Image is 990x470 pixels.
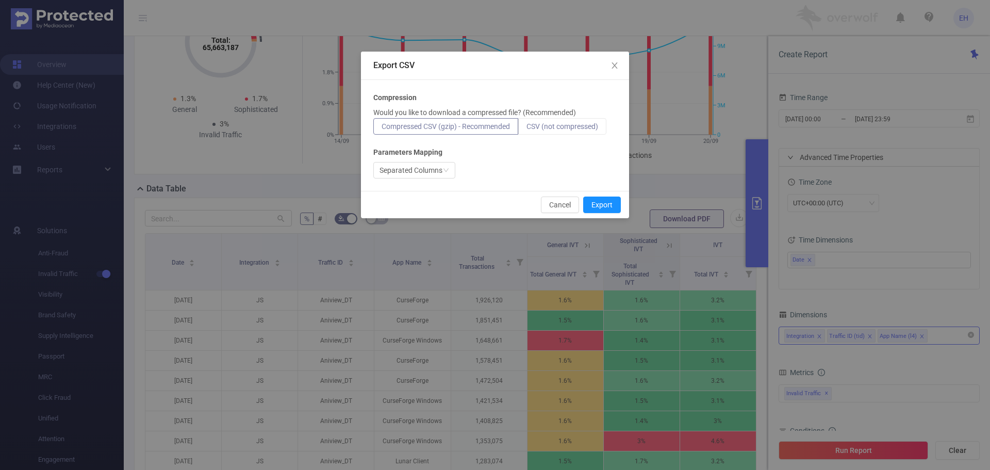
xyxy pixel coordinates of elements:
span: CSV (not compressed) [526,122,598,131]
button: Close [600,52,629,80]
b: Parameters Mapping [373,147,442,158]
i: icon: down [443,167,449,174]
div: Separated Columns [379,163,442,178]
b: Compression [373,92,417,103]
button: Export [583,197,621,213]
div: Export CSV [373,60,617,71]
i: icon: close [610,61,619,70]
button: Cancel [541,197,579,213]
span: Compressed CSV (gzip) - Recommended [382,122,510,131]
p: Would you like to download a compressed file? (Recommended) [373,107,576,118]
